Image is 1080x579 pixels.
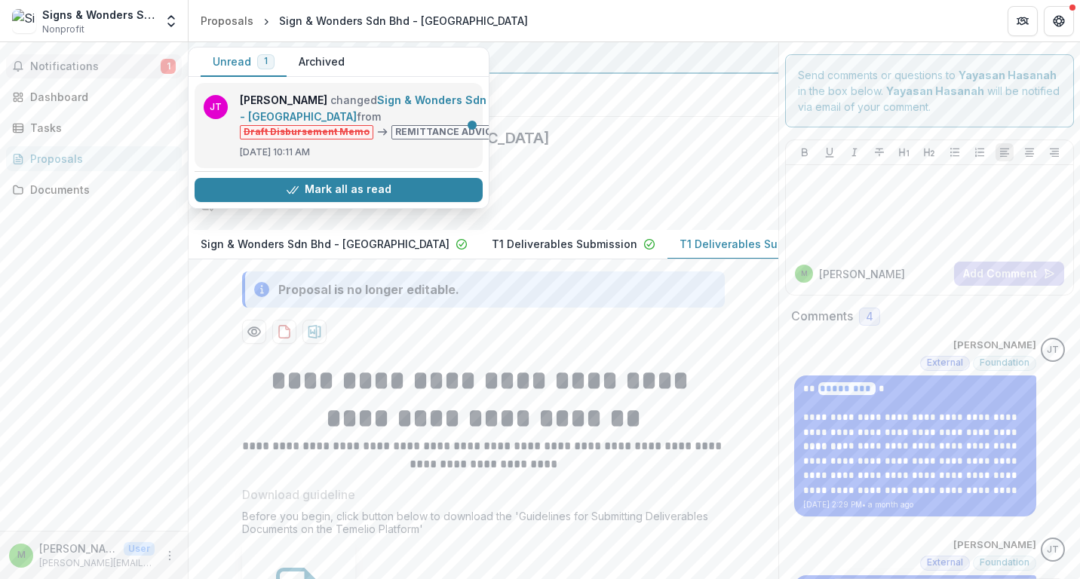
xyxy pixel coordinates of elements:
div: Proposals [30,151,170,167]
span: Foundation [980,557,1029,568]
div: Josselyn Tan [1047,345,1059,355]
div: Sign & Wonders Sdn Bhd - [GEOGRAPHIC_DATA] [279,13,528,29]
span: 1 [264,56,268,66]
p: [DATE] 2:29 PM • a month ago [803,499,1027,510]
div: Documents [30,182,170,198]
button: Heading 1 [895,143,913,161]
div: Tasks [30,120,170,136]
h2: Comments [791,309,853,323]
div: Signs & Wonders Sdn Bhd [42,7,155,23]
button: Archived [287,47,357,77]
span: 4 [866,311,873,323]
a: Dashboard [6,84,182,109]
button: Ordered List [971,143,989,161]
a: Proposals [195,10,259,32]
span: External [927,357,963,368]
button: Heading 2 [920,143,938,161]
p: Sign & Wonders Sdn Bhd - [GEOGRAPHIC_DATA] [201,236,449,252]
span: Nonprofit [42,23,84,36]
button: Mark all as read [195,178,483,202]
p: [PERSON_NAME] [819,266,905,282]
div: Josselyn Tan [1047,545,1059,555]
button: Italicize [845,143,864,161]
p: [PERSON_NAME][EMAIL_ADDRESS][DOMAIN_NAME] [39,556,155,570]
span: Notifications [30,60,161,73]
button: Align Left [996,143,1014,161]
div: Michelle [17,550,26,560]
a: Documents [6,177,182,202]
p: changed from [240,92,520,139]
button: Unread [201,47,287,77]
button: Add Comment [954,262,1064,286]
button: Underline [821,143,839,161]
a: Sign & Wonders Sdn Bhd - [GEOGRAPHIC_DATA] [240,93,510,123]
div: Proposals [201,13,253,29]
button: download-proposal [272,320,296,344]
div: Dashboard [30,89,170,105]
button: Notifications1 [6,54,182,78]
p: Download guideline [242,486,355,504]
button: More [161,547,179,565]
div: Proposal is no longer editable. [278,280,459,299]
div: Send comments or questions to in the box below. will be notified via email of your comment. [785,54,1074,127]
span: External [927,557,963,568]
img: Signs & Wonders Sdn Bhd [12,9,36,33]
button: download-proposal [302,320,327,344]
p: User [124,542,155,556]
button: Align Right [1045,143,1063,161]
button: Open entity switcher [161,6,182,36]
p: T1 Deliverables Submission [680,236,825,252]
p: [PERSON_NAME] [39,541,118,556]
p: T1 Deliverables Submission [492,236,637,252]
button: Bullet List [946,143,964,161]
strong: Yayasan Hasanah [959,69,1057,81]
button: Align Center [1020,143,1039,161]
p: [PERSON_NAME] [953,338,1036,353]
button: Preview 5f2cd19f-0218-40ae-a46a-1e0471275fd7-2.pdf [242,320,266,344]
a: Tasks [6,115,182,140]
button: Partners [1008,6,1038,36]
div: Before you begin, click button below to download the 'Guidelines for Submitting Deliverables Docu... [242,510,725,541]
span: 1 [161,59,176,74]
button: Bold [796,143,814,161]
strong: Yayasan Hasanah [886,84,984,97]
div: Michelle [801,270,808,277]
a: Proposals [6,146,182,171]
button: Strike [870,143,888,161]
p: [PERSON_NAME] [953,538,1036,553]
nav: breadcrumb [195,10,534,32]
span: Foundation [980,357,1029,368]
button: Get Help [1044,6,1074,36]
